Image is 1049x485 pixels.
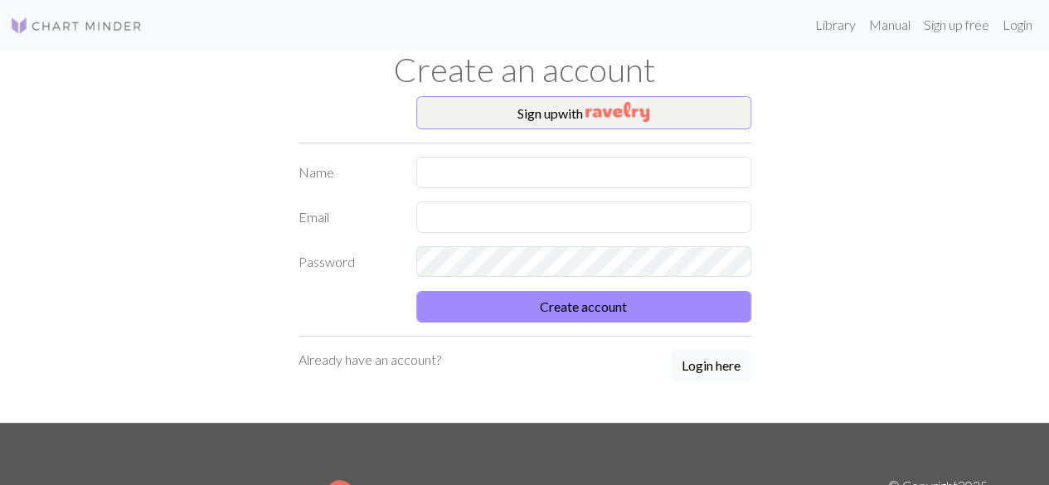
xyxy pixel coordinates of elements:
[289,201,407,233] label: Email
[671,350,751,381] button: Login here
[809,8,862,41] a: Library
[416,291,751,323] button: Create account
[862,8,917,41] a: Manual
[299,350,441,370] p: Already have an account?
[917,8,996,41] a: Sign up free
[289,246,407,278] label: Password
[10,16,143,36] img: Logo
[289,157,407,188] label: Name
[416,96,751,129] button: Sign upwith
[671,350,751,383] a: Login here
[585,102,649,122] img: Ravelry
[52,50,998,90] h1: Create an account
[996,8,1039,41] a: Login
